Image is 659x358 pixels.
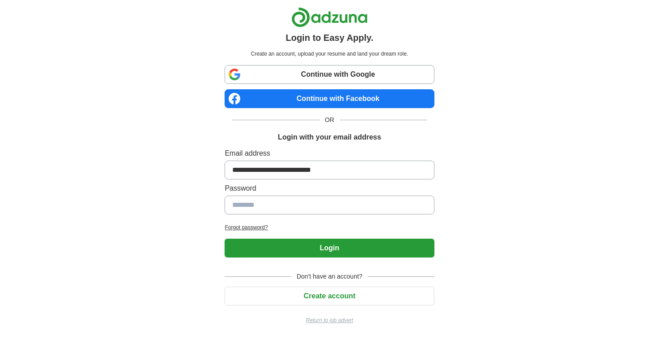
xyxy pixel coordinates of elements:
a: Continue with Google [225,65,434,84]
button: Login [225,239,434,258]
h1: Login to Easy Apply. [286,31,373,44]
span: Don't have an account? [291,272,368,281]
img: Adzuna logo [291,7,368,27]
label: Password [225,183,434,194]
a: Return to job advert [225,316,434,324]
span: OR [320,115,340,125]
label: Email address [225,148,434,159]
p: Create an account, upload your resume and land your dream role. [226,50,432,58]
a: Forgot password? [225,223,434,231]
button: Create account [225,287,434,306]
h1: Login with your email address [278,132,381,143]
a: Continue with Facebook [225,89,434,108]
a: Create account [225,292,434,300]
